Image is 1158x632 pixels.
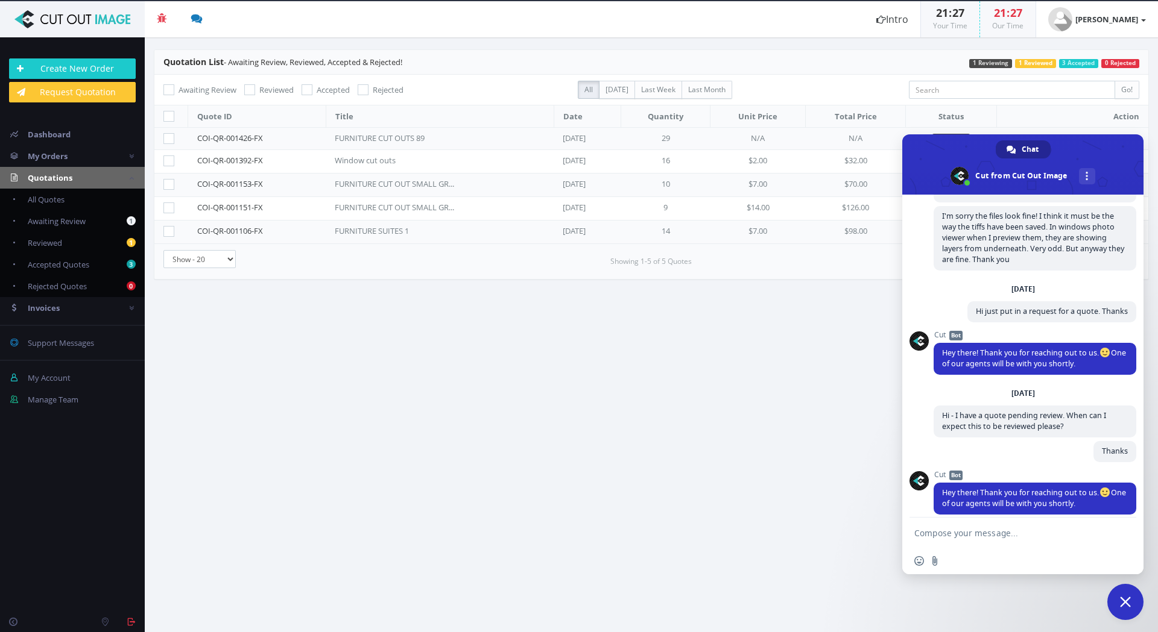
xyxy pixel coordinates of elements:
[554,174,621,197] td: [DATE]
[621,174,710,197] td: 10
[621,128,710,150] td: 29
[710,221,806,244] td: $7.00
[942,348,1126,369] span: Hey there! Thank you for reaching out to us. One of our agents will be with you shortly.
[335,225,455,237] div: FURNITURE SUITES 1
[682,81,732,99] label: Last Month
[994,5,1006,20] span: 21
[197,178,263,189] a: COI-QR-001153-FX
[259,84,294,95] span: Reviewed
[554,105,621,128] th: Date
[942,410,1106,431] span: Hi - I have a quote pending review. When can I expect this to be reviewed please?
[335,178,455,190] div: FURNITURE CUT OUT SMALL GROUPS 2
[942,487,1126,508] span: Hey there! Thank you for reaching out to us. One of our agents will be with you shortly.
[738,111,777,122] span: Unit Price
[373,84,403,95] span: Rejected
[930,556,940,566] span: Send a file
[621,221,710,244] td: 14
[554,221,621,244] td: [DATE]
[28,237,62,248] span: Reviewed
[188,105,326,128] th: Quote ID
[1011,390,1035,397] div: [DATE]
[634,81,682,99] label: Last Week
[936,5,948,20] span: 21
[864,1,920,37] a: Intro
[906,105,997,128] th: Status
[28,194,65,205] span: All Quotes
[317,84,350,95] span: Accepted
[28,394,78,405] span: Manage Team
[835,111,877,122] span: Total Price
[335,202,455,213] div: FURNITURE CUT OUT SMALL GROUPS 1
[28,172,72,183] span: Quotations
[197,225,263,236] a: COI-QR-001106-FX
[806,174,906,197] td: $70.00
[127,238,136,247] b: 1
[127,260,136,269] b: 3
[806,197,906,221] td: $126.00
[28,151,68,161] span: My Orders
[1010,5,1022,20] span: 27
[914,528,1105,539] textarea: Compose your message...
[1075,14,1138,25] strong: [PERSON_NAME]
[949,471,963,480] span: Bot
[942,211,1124,264] span: I'm sorry the files look fine! I think it must be the way the tiffs have been saved. In windows p...
[992,20,1024,31] small: Our Time
[621,197,710,221] td: 9
[1006,5,1010,20] span: :
[909,81,1115,99] input: Search
[163,56,224,67] span: Quotation List
[996,140,1051,158] div: Chat
[28,216,86,227] span: Awaiting Review
[599,81,635,99] label: [DATE]
[1102,446,1128,456] span: Thanks
[1079,168,1095,184] div: More channels
[335,155,455,166] div: Window cut outs
[28,259,89,270] span: Accepted Quotes
[996,105,1148,128] th: Action
[9,10,136,28] img: Cut Out Image
[127,216,136,225] b: 1
[326,105,554,128] th: Title
[554,150,621,174] td: [DATE]
[934,471,1136,479] span: Cut
[969,59,1012,68] span: 1 Reviewing
[554,128,621,150] td: [DATE]
[9,82,136,102] a: Request Quotation
[610,256,692,267] small: Showing 1-5 of 5 Quotes
[914,556,924,566] span: Insert an emoji
[710,128,806,150] td: N/A
[806,128,906,150] td: N/A
[1048,7,1072,31] img: user_default.jpg
[127,281,136,290] b: 0
[621,150,710,174] td: 16
[806,150,906,174] td: $32.00
[1101,59,1139,68] span: 0 Rejected
[934,331,1136,339] span: Cut
[948,5,952,20] span: :
[9,58,136,79] a: Create New Order
[710,150,806,174] td: $2.00
[28,302,60,313] span: Invoices
[1036,1,1158,37] a: [PERSON_NAME]
[933,20,967,31] small: Your Time
[28,129,71,140] span: Dashboard
[976,306,1128,316] span: Hi just put in a request for a quote. Thanks
[806,221,906,244] td: $98.00
[1011,286,1035,293] div: [DATE]
[28,372,71,383] span: My Account
[1059,59,1099,68] span: 3 Accepted
[710,197,806,221] td: $14.00
[1115,81,1139,99] button: Go!
[197,133,263,143] a: COI-QR-001426-FX
[710,174,806,197] td: $7.00
[1022,140,1039,158] span: Chat
[648,111,683,122] span: Quantity
[554,197,621,221] td: [DATE]
[197,202,263,213] a: COI-QR-001151-FX
[335,133,455,144] div: FURNITURE CUT OUTS 89
[1015,59,1056,68] span: 1 Reviewed
[28,281,87,292] span: Rejected Quotes
[197,155,263,166] a: COI-QR-001392-FX
[578,81,600,99] label: All
[179,84,236,95] span: Awaiting Review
